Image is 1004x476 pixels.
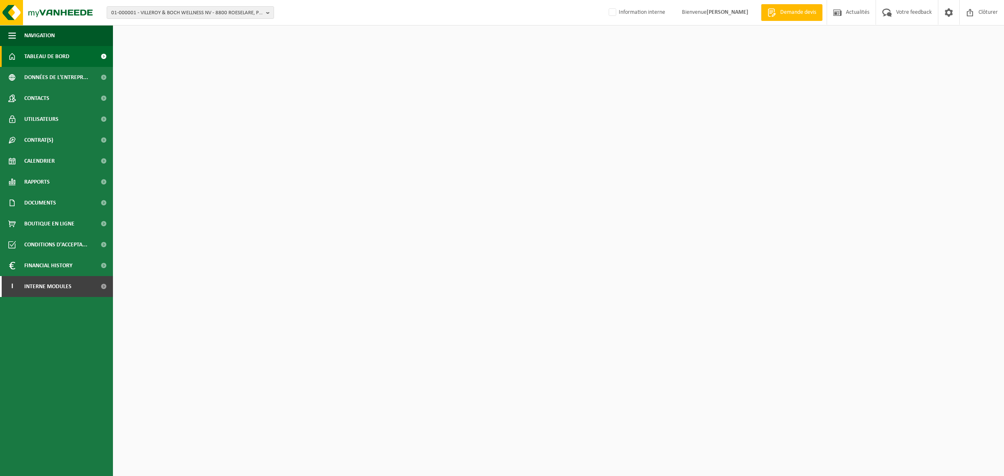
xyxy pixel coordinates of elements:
span: Conditions d'accepta... [24,234,87,255]
span: I [8,276,16,297]
span: Financial History [24,255,72,276]
span: Navigation [24,25,55,46]
span: Tableau de bord [24,46,69,67]
span: Rapports [24,171,50,192]
span: Calendrier [24,151,55,171]
span: Données de l'entrepr... [24,67,88,88]
label: Information interne [607,6,665,19]
span: 01-000001 - VILLEROY & BOCH WELLNESS NV - 8800 ROESELARE, POPULIERSTRAAT 1 [111,7,263,19]
span: Contrat(s) [24,130,53,151]
button: 01-000001 - VILLEROY & BOCH WELLNESS NV - 8800 ROESELARE, POPULIERSTRAAT 1 [107,6,274,19]
span: Contacts [24,88,49,109]
span: Demande devis [778,8,818,17]
span: Documents [24,192,56,213]
a: Demande devis [761,4,822,21]
span: Boutique en ligne [24,213,74,234]
span: Utilisateurs [24,109,59,130]
strong: [PERSON_NAME] [707,9,748,15]
span: Interne modules [24,276,72,297]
